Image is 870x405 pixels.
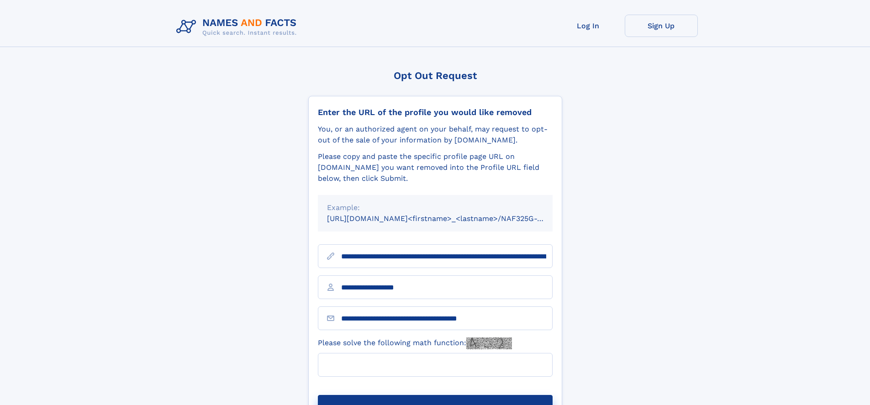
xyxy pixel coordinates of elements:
[625,15,698,37] a: Sign Up
[327,202,543,213] div: Example:
[552,15,625,37] a: Log In
[318,107,553,117] div: Enter the URL of the profile you would like removed
[173,15,304,39] img: Logo Names and Facts
[318,124,553,146] div: You, or an authorized agent on your behalf, may request to opt-out of the sale of your informatio...
[308,70,562,81] div: Opt Out Request
[318,151,553,184] div: Please copy and paste the specific profile page URL on [DOMAIN_NAME] you want removed into the Pr...
[318,337,512,349] label: Please solve the following math function:
[327,214,570,223] small: [URL][DOMAIN_NAME]<firstname>_<lastname>/NAF325G-xxxxxxxx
